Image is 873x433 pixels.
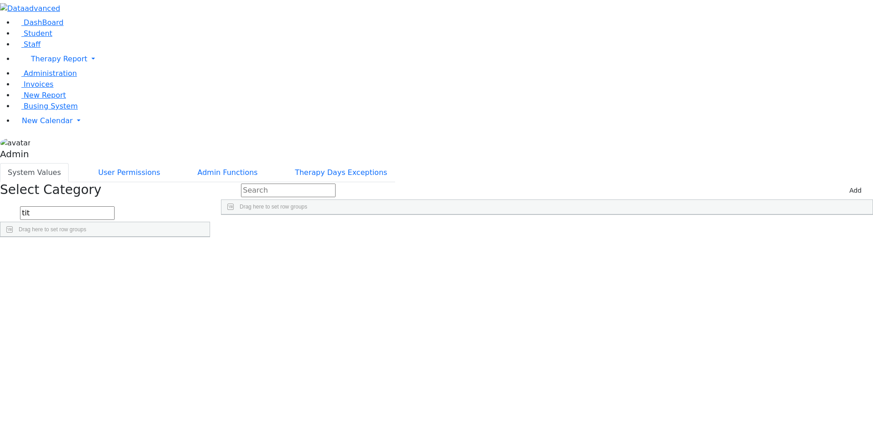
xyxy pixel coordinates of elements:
span: Therapy Report [31,55,87,63]
span: Student [24,29,52,38]
span: Administration [24,69,77,78]
span: Drag here to set row groups [240,204,307,210]
button: Admin Functions [190,163,265,182]
input: Search [20,206,115,220]
span: Drag here to set row groups [19,226,86,233]
span: Busing System [24,102,78,110]
input: Search [241,184,336,197]
span: New Calendar [22,116,73,125]
a: Administration [15,69,77,78]
a: Student [15,29,52,38]
a: DashBoard [15,18,64,27]
a: Invoices [15,80,54,89]
a: New Calendar [15,112,873,130]
button: Add [845,184,866,198]
a: Therapy Report [15,50,873,68]
span: Invoices [24,80,54,89]
a: New Report [15,91,66,100]
span: New Report [24,91,66,100]
a: Busing System [15,102,78,110]
span: DashBoard [24,18,64,27]
button: User Permissions [90,163,168,182]
a: Staff [15,40,40,49]
span: Staff [24,40,40,49]
button: Therapy Days Exceptions [287,163,395,182]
